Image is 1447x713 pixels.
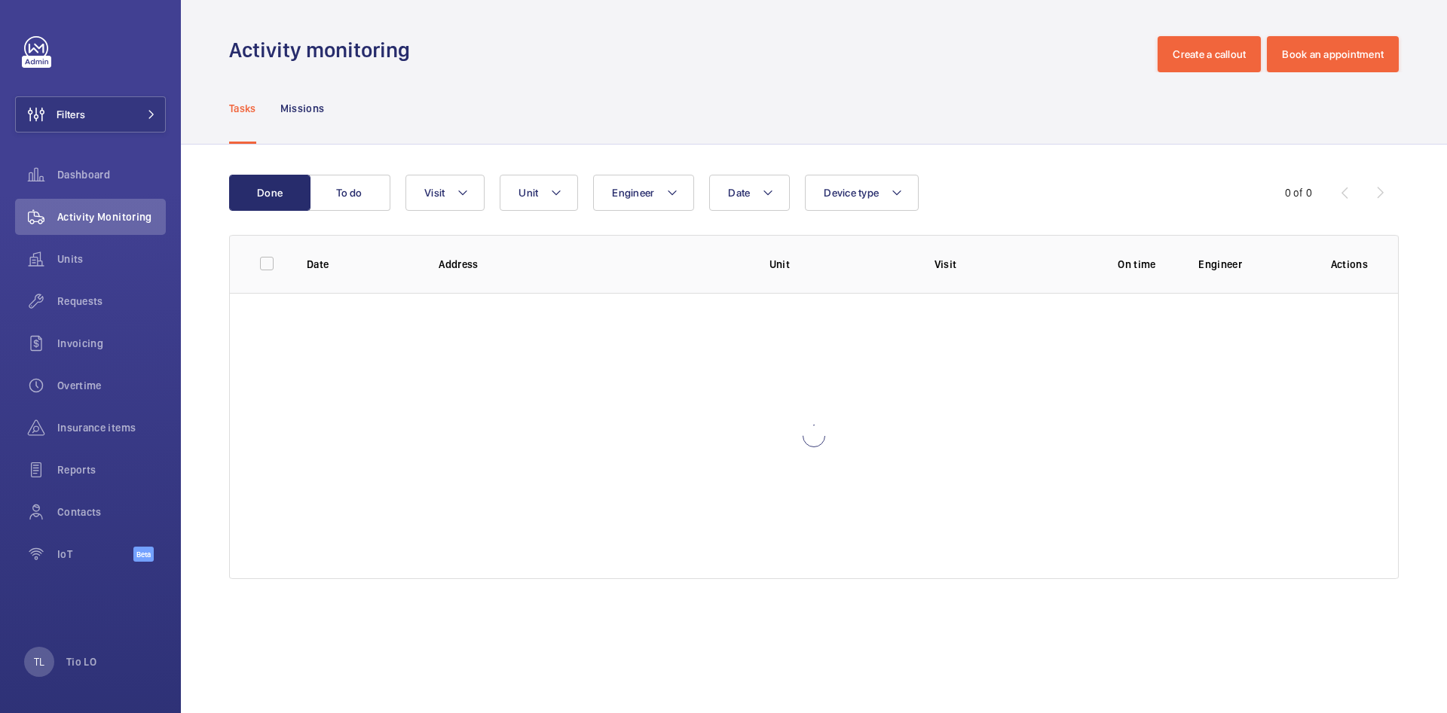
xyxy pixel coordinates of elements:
[57,167,166,182] span: Dashboard
[280,101,325,116] p: Missions
[57,251,166,267] span: Units
[424,187,445,199] span: Visit
[57,294,166,309] span: Requests
[593,175,694,211] button: Engineer
[229,101,256,116] p: Tasks
[1285,185,1312,200] div: 0 of 0
[229,175,311,211] button: Done
[57,462,166,477] span: Reports
[439,257,745,272] p: Address
[15,96,166,133] button: Filters
[309,175,390,211] button: To do
[57,504,166,520] span: Contacts
[1158,36,1261,72] button: Create a callout
[500,175,578,211] button: Unit
[133,547,154,562] span: Beta
[57,107,85,122] span: Filters
[57,547,133,562] span: IoT
[824,187,879,199] span: Device type
[57,209,166,224] span: Activity Monitoring
[1198,257,1306,272] p: Engineer
[728,187,750,199] span: Date
[229,36,419,64] h1: Activity monitoring
[405,175,485,211] button: Visit
[519,187,538,199] span: Unit
[57,336,166,351] span: Invoicing
[57,420,166,435] span: Insurance items
[66,654,96,669] p: Tio LO
[57,378,166,393] span: Overtime
[1100,257,1174,272] p: On time
[1331,257,1368,272] p: Actions
[34,654,44,669] p: TL
[612,187,654,199] span: Engineer
[805,175,919,211] button: Device type
[935,257,1075,272] p: Visit
[1267,36,1399,72] button: Book an appointment
[769,257,910,272] p: Unit
[307,257,415,272] p: Date
[709,175,790,211] button: Date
